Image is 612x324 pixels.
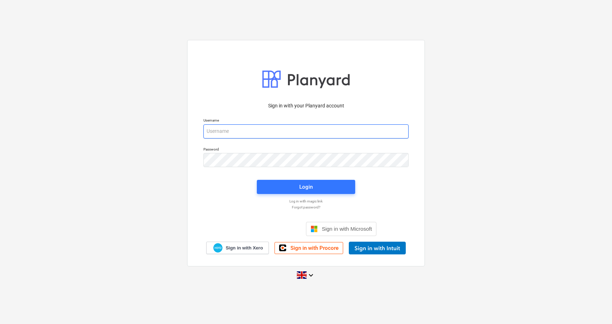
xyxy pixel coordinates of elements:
[307,271,315,279] i: keyboard_arrow_down
[226,245,263,251] span: Sign in with Xero
[213,243,223,253] img: Xero logo
[206,242,269,254] a: Sign in with Xero
[203,147,409,153] p: Password
[232,221,304,237] iframe: Sign in with Google Button
[275,242,343,254] a: Sign in with Procore
[322,226,372,232] span: Sign in with Microsoft
[200,199,412,204] a: Log in with magic link
[203,102,409,110] p: Sign in with your Planyard account
[299,182,313,192] div: Login
[577,290,612,324] iframe: Chat Widget
[200,205,412,210] a: Forgot password?
[257,180,355,194] button: Login
[311,225,318,232] img: Microsoft logo
[203,124,409,139] input: Username
[203,118,409,124] p: Username
[290,245,339,251] span: Sign in with Procore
